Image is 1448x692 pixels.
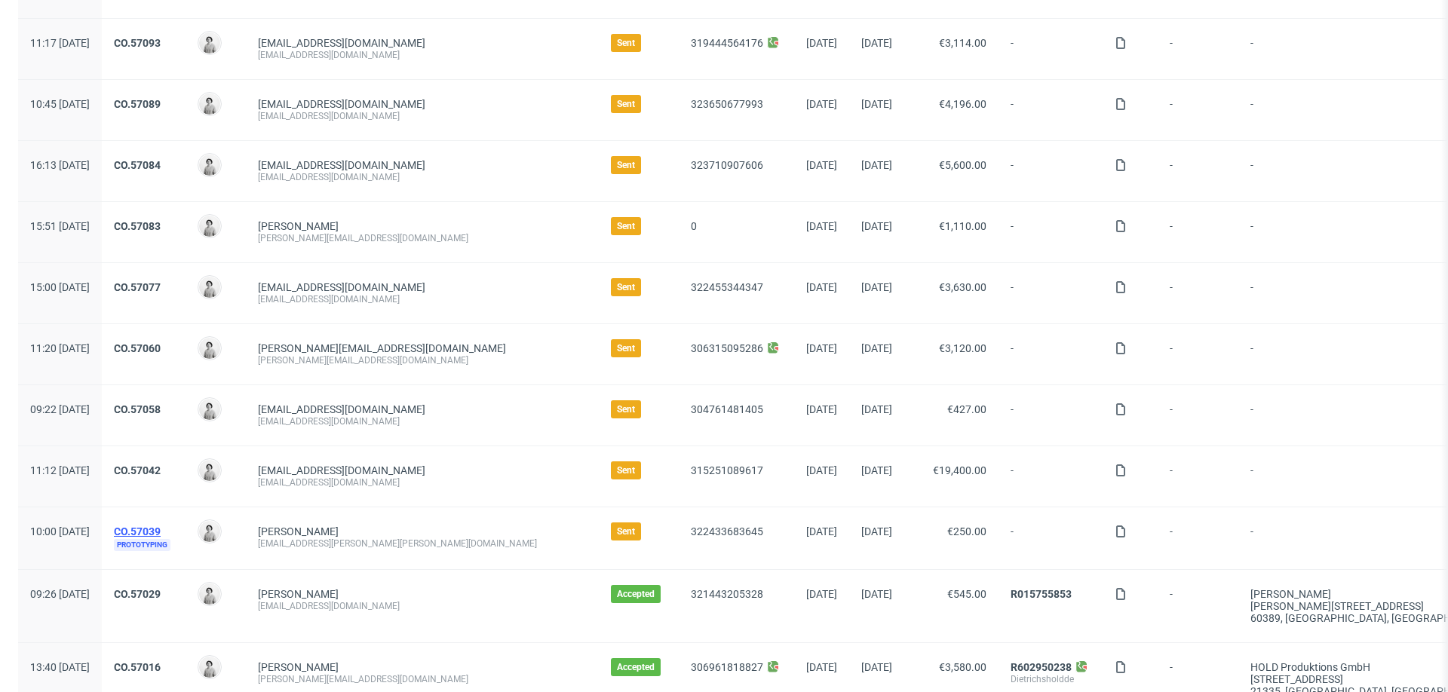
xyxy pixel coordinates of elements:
[258,110,587,122] div: [EMAIL_ADDRESS][DOMAIN_NAME]
[258,476,587,488] div: [EMAIL_ADDRESS][DOMAIN_NAME]
[691,661,763,673] a: 306961818827
[947,403,986,415] span: €427.00
[258,159,425,171] span: [EMAIL_ADDRESS][DOMAIN_NAME]
[30,220,90,232] span: 15:51 [DATE]
[861,220,892,232] span: [DATE]
[691,342,763,354] a: 306315095286
[861,525,892,537] span: [DATE]
[30,98,90,110] span: 10:45 [DATE]
[617,98,635,110] span: Sent
[1011,661,1072,673] a: R602950238
[1170,159,1226,183] span: -
[1011,588,1072,600] a: R015755853
[617,342,635,354] span: Sent
[114,403,161,415] a: CO.57058
[258,673,587,685] div: [PERSON_NAME][EMAIL_ADDRESS][DOMAIN_NAME]
[617,661,655,673] span: Accepted
[691,525,763,537] a: 322433683645
[199,460,220,481] img: Dudek Mariola
[939,98,986,110] span: €4,196.00
[199,583,220,605] img: Dudek Mariola
[861,159,892,171] span: [DATE]
[114,37,161,49] a: CO.57093
[258,281,425,293] span: [EMAIL_ADDRESS][DOMAIN_NAME]
[258,232,587,244] div: [PERSON_NAME][EMAIL_ADDRESS][DOMAIN_NAME]
[617,159,635,171] span: Sent
[114,220,161,232] a: CO.57083
[691,403,763,415] a: 304761481405
[861,464,892,476] span: [DATE]
[258,588,339,600] a: [PERSON_NAME]
[1011,525,1091,551] span: -
[939,281,986,293] span: €3,630.00
[933,464,986,476] span: €19,400.00
[30,342,90,354] span: 11:20 [DATE]
[114,464,161,476] a: CO.57042
[947,525,986,537] span: €250.00
[691,220,697,232] a: 0
[939,159,986,171] span: €5,600.00
[114,342,161,354] a: CO.57060
[258,171,587,183] div: [EMAIL_ADDRESS][DOMAIN_NAME]
[1170,588,1226,624] span: -
[114,98,161,110] a: CO.57089
[691,464,763,476] a: 315251089617
[617,464,635,476] span: Sent
[30,588,90,600] span: 09:26 [DATE]
[258,342,506,354] span: [PERSON_NAME][EMAIL_ADDRESS][DOMAIN_NAME]
[806,37,837,49] span: [DATE]
[861,281,892,293] span: [DATE]
[30,464,90,476] span: 11:12 [DATE]
[1011,220,1091,244] span: -
[30,661,90,673] span: 13:40 [DATE]
[861,98,892,110] span: [DATE]
[199,93,220,115] img: Dudek Mariola
[258,600,587,612] div: [EMAIL_ADDRESS][DOMAIN_NAME]
[617,588,655,600] span: Accepted
[199,32,220,54] img: Dudek Mariola
[617,281,635,293] span: Sent
[691,588,763,600] a: 321443205328
[1170,281,1226,305] span: -
[939,342,986,354] span: €3,120.00
[1011,281,1091,305] span: -
[258,403,425,415] span: [EMAIL_ADDRESS][DOMAIN_NAME]
[114,281,161,293] a: CO.57077
[114,525,161,537] a: CO.57039
[806,281,837,293] span: [DATE]
[806,342,837,354] span: [DATE]
[806,661,837,673] span: [DATE]
[617,220,635,232] span: Sent
[1011,464,1091,488] span: -
[861,661,892,673] span: [DATE]
[258,464,425,476] span: [EMAIL_ADDRESS][DOMAIN_NAME]
[1011,98,1091,122] span: -
[1170,525,1226,551] span: -
[258,37,425,49] span: [EMAIL_ADDRESS][DOMAIN_NAME]
[806,525,837,537] span: [DATE]
[691,98,763,110] a: 323650677993
[199,338,220,359] img: Dudek Mariola
[1011,159,1091,183] span: -
[30,159,90,171] span: 16:13 [DATE]
[258,661,339,673] a: [PERSON_NAME]
[617,37,635,49] span: Sent
[939,661,986,673] span: €3,580.00
[1170,403,1226,427] span: -
[861,342,892,354] span: [DATE]
[30,525,90,537] span: 10:00 [DATE]
[199,216,220,237] img: Dudek Mariola
[199,521,220,542] img: Dudek Mariola
[258,49,587,61] div: [EMAIL_ADDRESS][DOMAIN_NAME]
[806,588,837,600] span: [DATE]
[806,464,837,476] span: [DATE]
[199,657,220,678] img: Dudek Mariola
[1011,673,1091,685] div: Dietrichsholdde
[939,37,986,49] span: €3,114.00
[1170,37,1226,61] span: -
[617,525,635,537] span: Sent
[617,403,635,415] span: Sent
[30,281,90,293] span: 15:00 [DATE]
[1011,403,1091,427] span: -
[1170,342,1226,366] span: -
